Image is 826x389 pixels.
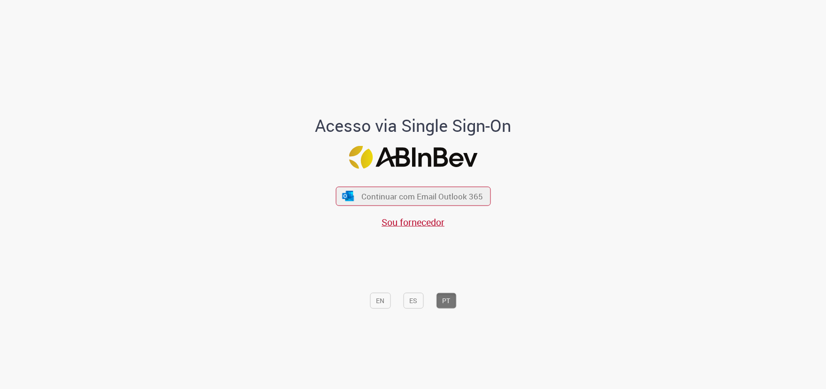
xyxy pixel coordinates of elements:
h1: Acesso via Single Sign-On [283,116,543,135]
img: ícone Azure/Microsoft 360 [342,191,355,201]
a: Sou fornecedor [382,216,444,229]
button: EN [370,292,390,308]
span: Continuar com Email Outlook 365 [361,191,483,202]
button: ícone Azure/Microsoft 360 Continuar com Email Outlook 365 [336,187,490,206]
button: ES [403,292,423,308]
button: PT [436,292,456,308]
img: Logo ABInBev [349,146,477,169]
